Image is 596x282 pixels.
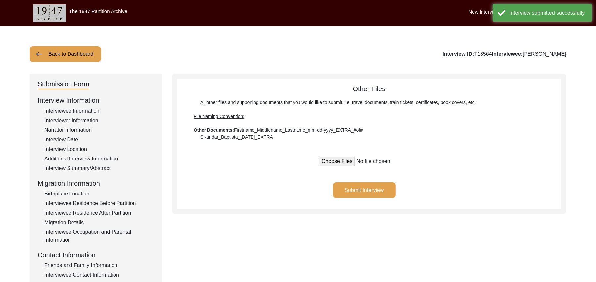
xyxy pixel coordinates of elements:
[44,126,154,134] div: Narrator Information
[492,51,523,57] b: Interviewee:
[443,50,566,58] div: T13564 [PERSON_NAME]
[38,250,154,260] div: Contact Information
[44,209,154,217] div: Interviewee Residence After Partition
[35,50,43,58] img: arrow-left.png
[194,127,234,133] b: Other Documents:
[44,164,154,172] div: Interview Summary/Abstract
[44,117,154,124] div: Interviewer Information
[443,51,474,57] b: Interview ID:
[38,178,154,188] div: Migration Information
[44,190,154,198] div: Birthplace Location
[44,262,154,269] div: Friends and Family Information
[30,46,101,62] button: Back to Dashboard
[44,155,154,163] div: Additional Interview Information
[38,95,154,105] div: Interview Information
[194,99,545,141] div: All other files and supporting documents that you would like to submit. i.e. travel documents, tr...
[44,107,154,115] div: Interviewee Information
[333,182,396,198] button: Submit Interview
[44,136,154,144] div: Interview Date
[38,79,89,89] div: Submission Form
[177,84,561,141] div: Other Files
[194,114,244,119] span: File Naming Convention:
[44,271,154,279] div: Interviewee Contact Information
[33,4,66,22] img: header-logo.png
[469,8,500,16] label: New Interview
[509,9,587,17] div: Interview submitted successfully
[44,228,154,244] div: Interviewee Occupation and Parental Information
[69,8,127,14] label: The 1947 Partition Archive
[44,199,154,207] div: Interviewee Residence Before Partition
[44,219,154,227] div: Migration Details
[44,145,154,153] div: Interview Location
